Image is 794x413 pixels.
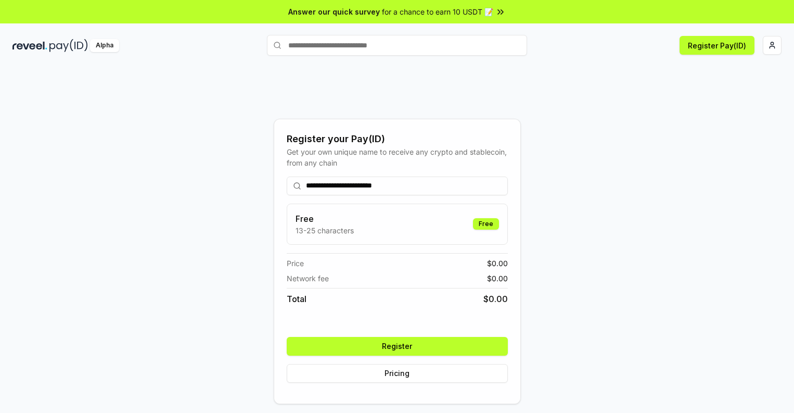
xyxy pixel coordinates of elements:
[90,39,119,52] div: Alpha
[49,39,88,52] img: pay_id
[382,6,493,17] span: for a chance to earn 10 USDT 📝
[287,146,508,168] div: Get your own unique name to receive any crypto and stablecoin, from any chain
[296,225,354,236] p: 13-25 characters
[680,36,754,55] button: Register Pay(ID)
[287,258,304,269] span: Price
[287,293,306,305] span: Total
[287,337,508,356] button: Register
[288,6,380,17] span: Answer our quick survey
[487,258,508,269] span: $ 0.00
[473,218,499,230] div: Free
[483,293,508,305] span: $ 0.00
[296,212,354,225] h3: Free
[12,39,47,52] img: reveel_dark
[287,273,329,284] span: Network fee
[287,132,508,146] div: Register your Pay(ID)
[487,273,508,284] span: $ 0.00
[287,364,508,383] button: Pricing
